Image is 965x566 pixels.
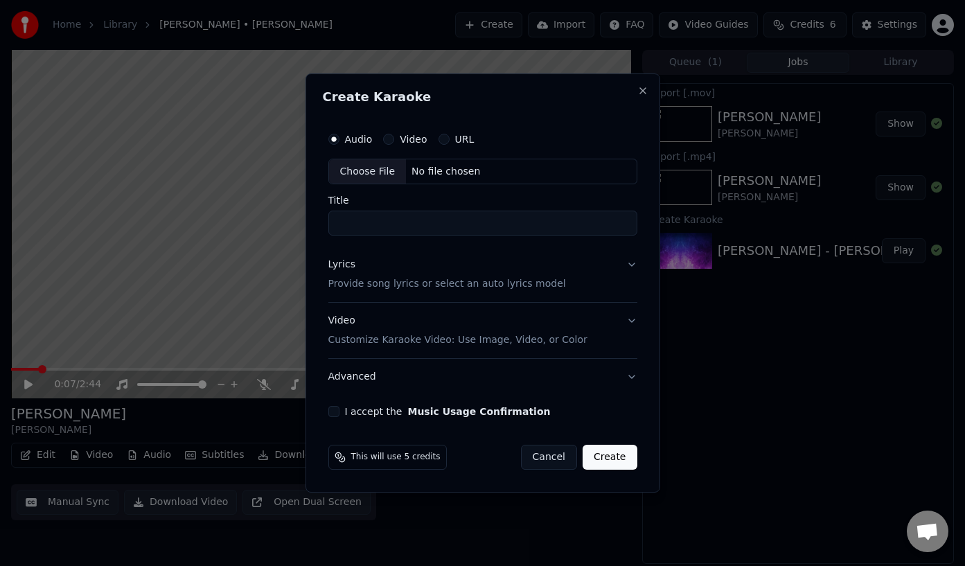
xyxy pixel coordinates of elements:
div: Lyrics [328,258,355,272]
button: Cancel [521,445,577,470]
div: Video [328,315,587,348]
button: Advanced [328,359,637,395]
button: LyricsProvide song lyrics or select an auto lyrics model [328,247,637,303]
button: I accept the [407,407,550,416]
button: VideoCustomize Karaoke Video: Use Image, Video, or Color [328,303,637,359]
div: No file chosen [406,165,486,179]
label: Video [400,134,427,144]
button: Create [583,445,637,470]
div: Choose File [329,159,407,184]
p: Customize Karaoke Video: Use Image, Video, or Color [328,333,587,347]
span: This will use 5 credits [351,452,441,463]
label: I accept the [345,407,551,416]
label: Title [328,196,637,206]
label: Audio [345,134,373,144]
p: Provide song lyrics or select an auto lyrics model [328,278,566,292]
label: URL [455,134,475,144]
h2: Create Karaoke [323,91,643,103]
